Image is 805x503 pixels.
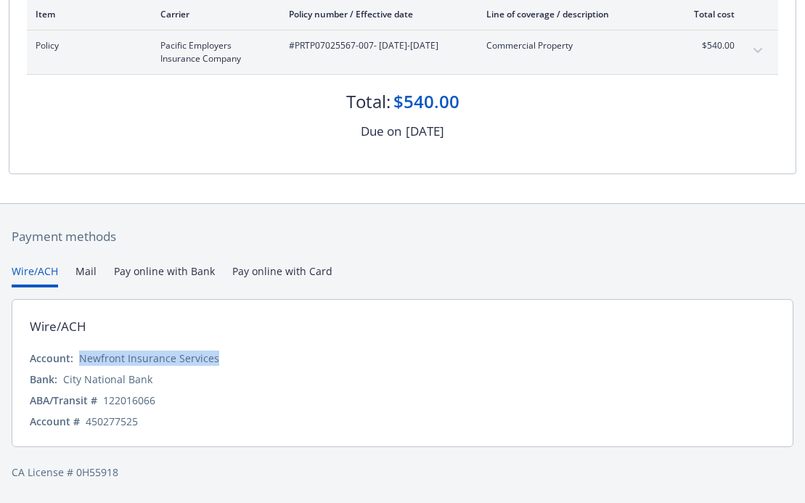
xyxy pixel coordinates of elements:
button: Wire/ACH [12,263,58,287]
div: Payment methods [12,227,793,246]
div: Newfront Insurance Services [79,351,219,366]
span: $540.00 [680,39,735,52]
div: City National Bank [63,372,152,387]
div: Total: [346,89,391,114]
span: Policy [36,39,137,52]
div: Carrier [160,8,266,20]
div: Bank: [30,372,57,387]
div: 122016066 [103,393,155,408]
div: Account: [30,351,73,366]
span: Pacific Employers Insurance Company [160,39,266,65]
div: Line of coverage / description [486,8,657,20]
div: ABA/Transit # [30,393,97,408]
div: PolicyPacific Employers Insurance Company#PRTP07025567-007- [DATE]-[DATE]Commercial Property$540.... [27,30,778,74]
button: Pay online with Bank [114,263,215,287]
div: CA License # 0H55918 [12,465,793,480]
div: Due on [361,122,401,141]
div: Policy number / Effective date [289,8,463,20]
div: $540.00 [393,89,459,114]
div: Account # [30,414,80,429]
span: Commercial Property [486,39,657,52]
div: 450277525 [86,414,138,429]
button: expand content [746,39,769,62]
button: Pay online with Card [232,263,332,287]
div: Total cost [680,8,735,20]
div: [DATE] [406,122,444,141]
div: Item [36,8,137,20]
span: #PRTP07025567-007 - [DATE]-[DATE] [289,39,463,52]
button: Mail [75,263,97,287]
div: Wire/ACH [30,317,86,336]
